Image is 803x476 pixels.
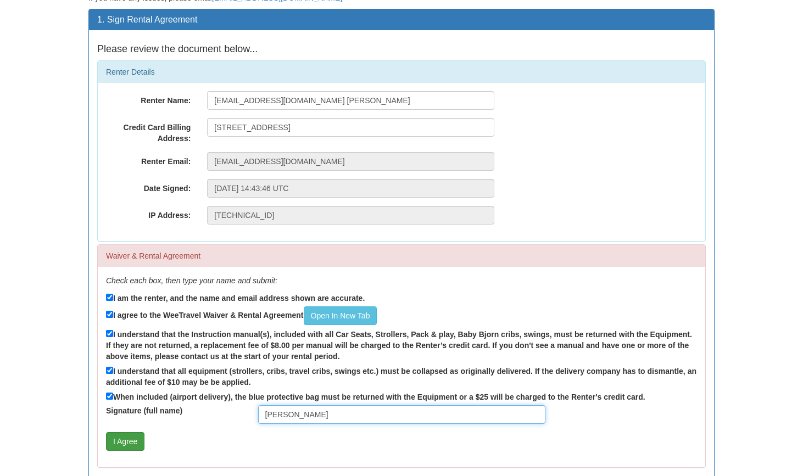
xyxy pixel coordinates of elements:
input: I am the renter, and the name and email address shown are accurate. [106,294,113,301]
input: I agree to the WeeTravel Waiver & Rental AgreementOpen In New Tab [106,311,113,318]
label: Date Signed: [98,179,199,194]
input: I understand that all equipment (strollers, cribs, travel cribs, swings etc.) must be collapsed a... [106,367,113,374]
div: Waiver & Rental Agreement [98,245,705,267]
button: I Agree [106,432,144,451]
h4: Please review the document below... [97,44,706,55]
label: I agree to the WeeTravel Waiver & Rental Agreement [106,306,377,325]
em: Check each box, then type your name and submit: [106,276,277,285]
label: Signature (full name) [98,405,250,416]
h3: 1. Sign Rental Agreement [97,15,706,25]
label: Renter Email: [98,152,199,167]
label: I understand that the Instruction manual(s), included with all Car Seats, Strollers, Pack & play,... [106,328,697,362]
label: I understand that all equipment (strollers, cribs, travel cribs, swings etc.) must be collapsed a... [106,365,697,388]
a: Open In New Tab [304,306,377,325]
div: Renter Details [98,61,705,83]
label: IP Address: [98,206,199,221]
label: Renter Name: [98,91,199,106]
input: Full Name [258,405,545,424]
input: When included (airport delivery), the blue protective bag must be returned with the Equipment or ... [106,393,113,400]
input: I understand that the Instruction manual(s), included with all Car Seats, Strollers, Pack & play,... [106,330,113,337]
label: Credit Card Billing Address: [98,118,199,144]
label: When included (airport delivery), the blue protective bag must be returned with the Equipment or ... [106,390,645,402]
label: I am the renter, and the name and email address shown are accurate. [106,292,365,304]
